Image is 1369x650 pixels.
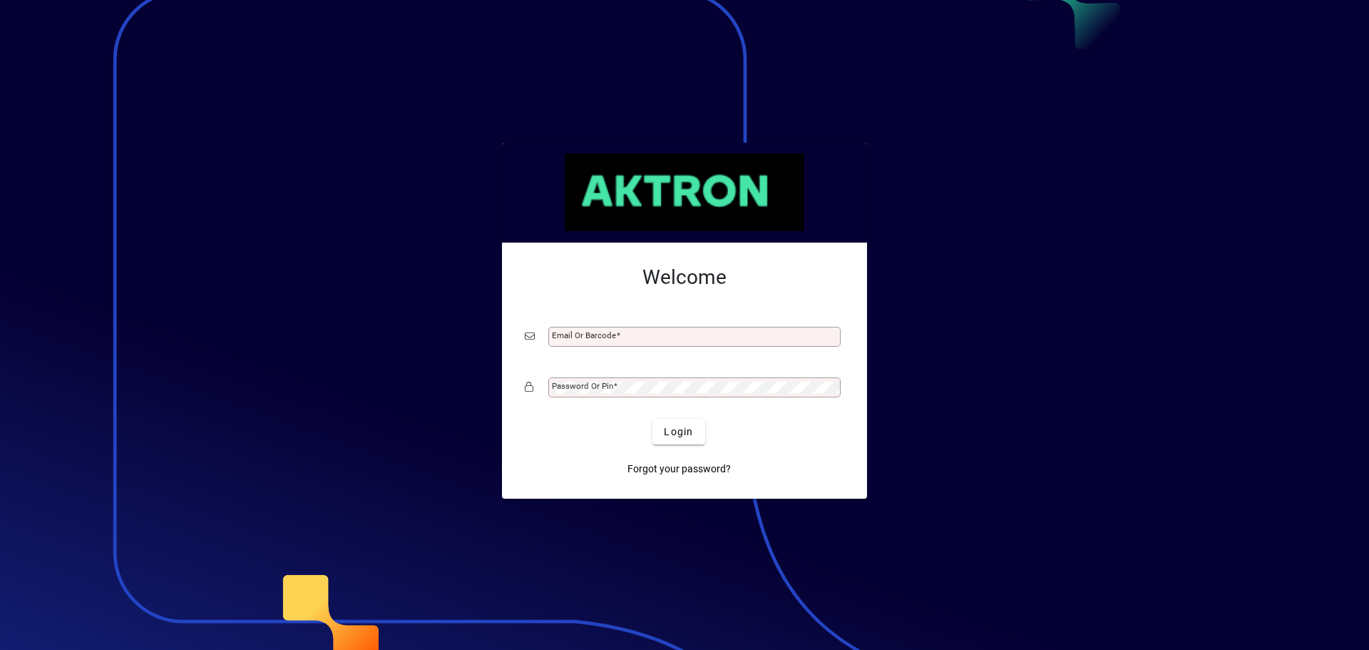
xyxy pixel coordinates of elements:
span: Forgot your password? [627,462,731,477]
mat-label: Email or Barcode [552,330,616,340]
span: Login [664,425,693,440]
h2: Welcome [525,265,844,290]
a: Forgot your password? [622,456,737,482]
mat-label: Password or Pin [552,381,613,391]
button: Login [652,419,704,445]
